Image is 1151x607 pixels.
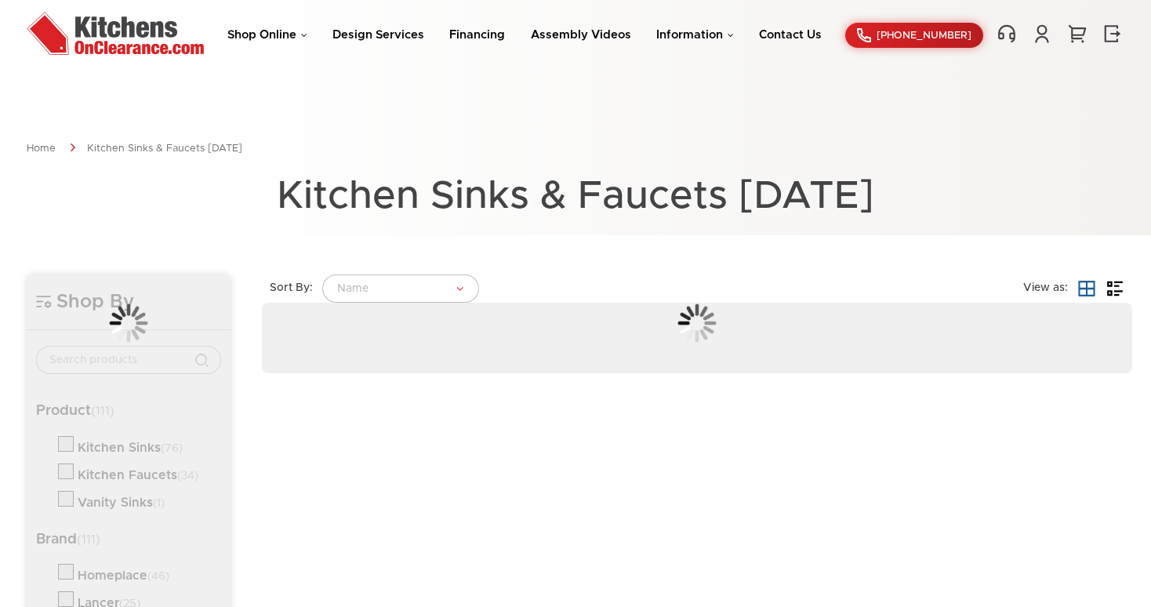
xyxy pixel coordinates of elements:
span: [PHONE_NUMBER] [877,31,971,41]
a: Home [27,144,56,154]
img: Kitchens On Clearance [27,12,204,55]
a: Information [656,29,734,41]
a: [PHONE_NUMBER] [845,23,983,48]
a: Contact Us [759,29,822,41]
label: View as: [1023,282,1068,296]
a: Financing [449,29,505,41]
label: Sort By: [270,282,313,296]
a: Kitchen Sinks & Faucets [DATE] [87,144,242,154]
a: Design Services [332,29,424,41]
a: List [1106,279,1124,298]
a: Shop Online [227,29,307,41]
h1: Kitchen Sinks & Faucets [DATE] [27,176,1124,217]
a: Assembly Videos [531,29,631,41]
